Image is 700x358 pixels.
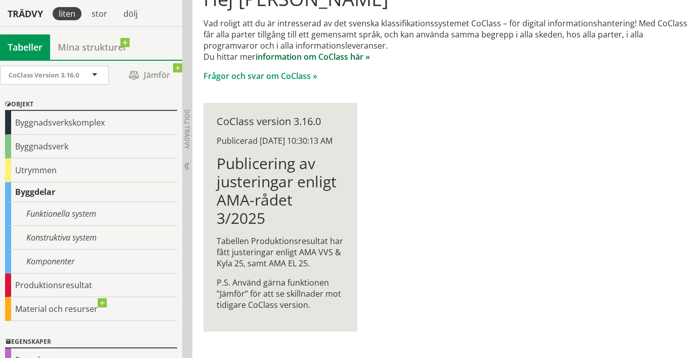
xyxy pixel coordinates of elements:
[217,116,344,127] div: CoClass version 3.16.0
[5,99,177,111] div: Objekt
[9,70,79,79] span: CoClass Version 3.16.0
[53,7,81,20] div: liten
[5,135,177,158] div: Byggnadsverk
[5,297,177,321] div: Material och resurser
[5,158,177,182] div: Utrymmen
[50,34,135,60] a: Mina strukturer
[2,8,49,19] div: Trädvy
[5,336,177,348] div: Egenskaper
[119,66,180,84] span: Jämför
[183,109,191,149] span: Dölj trädvy
[256,51,370,62] a: information om CoClass här »
[5,111,177,135] div: Byggnadsverkskomplex
[217,277,344,310] p: P.S. Använd gärna funktionen ”Jämför” för att se skillnader mot tidigare CoClass version.
[5,226,177,250] div: Konstruktiva system
[217,235,344,269] p: Tabellen Produktionsresultat har fått justeringar enligt AMA VVS & Kyla 25, samt AMA EL 25.
[203,70,317,82] a: Frågor och svar om CoClass »
[86,7,113,20] div: stor
[117,7,144,20] div: dölj
[203,18,689,62] p: Vad roligt att du är intresserad av det svenska klassifikationssystemet CoClass – för digital inf...
[5,202,177,226] div: Funktionella system
[5,182,177,202] div: Byggdelar
[5,273,177,297] div: Produktionsresultat
[5,250,177,273] div: Komponenter
[217,135,344,146] div: Publicerad [DATE] 10:30:13 AM
[217,154,344,227] h1: Publicering av justeringar enligt AMA-rådet 3/2025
